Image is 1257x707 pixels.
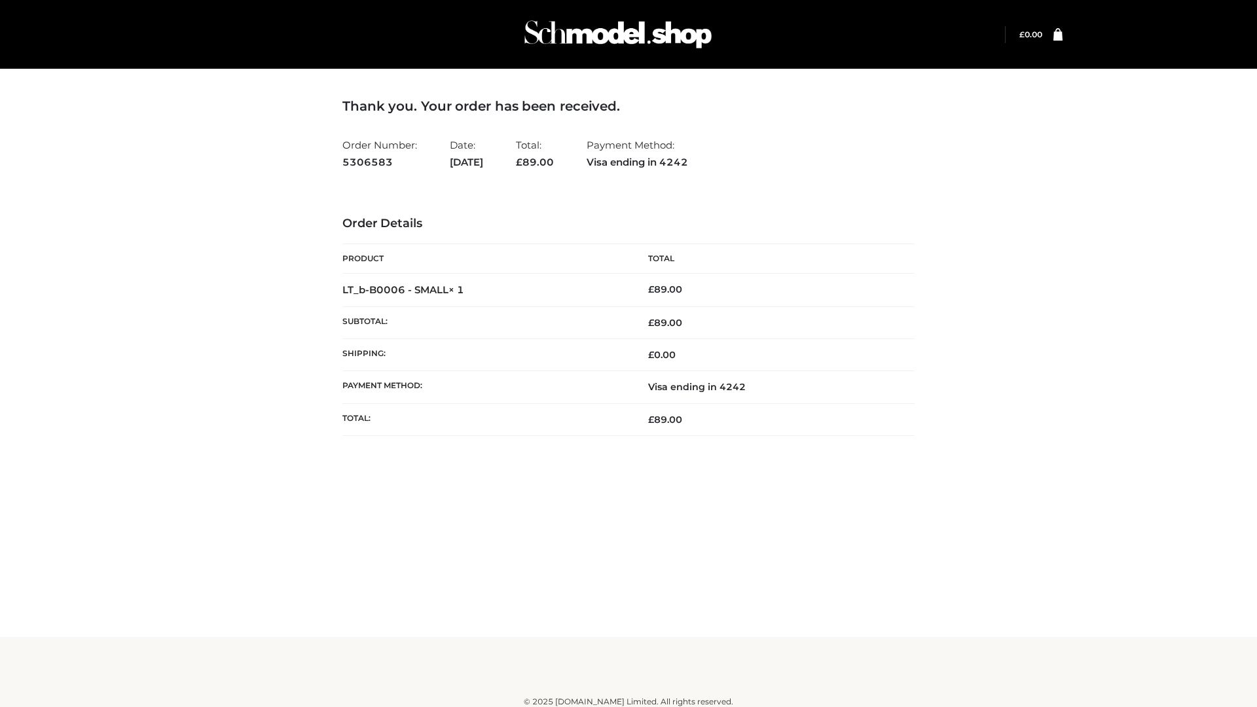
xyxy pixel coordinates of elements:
[342,283,464,296] strong: LT_b-B0006 - SMALL
[628,244,915,274] th: Total
[1019,29,1042,39] a: £0.00
[450,154,483,171] strong: [DATE]
[587,134,688,173] li: Payment Method:
[648,283,654,295] span: £
[648,283,682,295] bdi: 89.00
[342,306,628,338] th: Subtotal:
[648,414,682,426] span: 89.00
[342,244,628,274] th: Product
[342,134,417,173] li: Order Number:
[648,317,654,329] span: £
[342,217,915,231] h3: Order Details
[342,154,417,171] strong: 5306583
[648,349,654,361] span: £
[450,134,483,173] li: Date:
[342,371,628,403] th: Payment method:
[648,317,682,329] span: 89.00
[628,371,915,403] td: Visa ending in 4242
[342,403,628,435] th: Total:
[342,339,628,371] th: Shipping:
[1019,29,1042,39] bdi: 0.00
[448,283,464,296] strong: × 1
[342,98,915,114] h3: Thank you. Your order has been received.
[648,349,676,361] bdi: 0.00
[1019,29,1025,39] span: £
[520,9,716,60] img: Schmodel Admin 964
[587,154,688,171] strong: Visa ending in 4242
[516,134,554,173] li: Total:
[648,414,654,426] span: £
[516,156,522,168] span: £
[516,156,554,168] span: 89.00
